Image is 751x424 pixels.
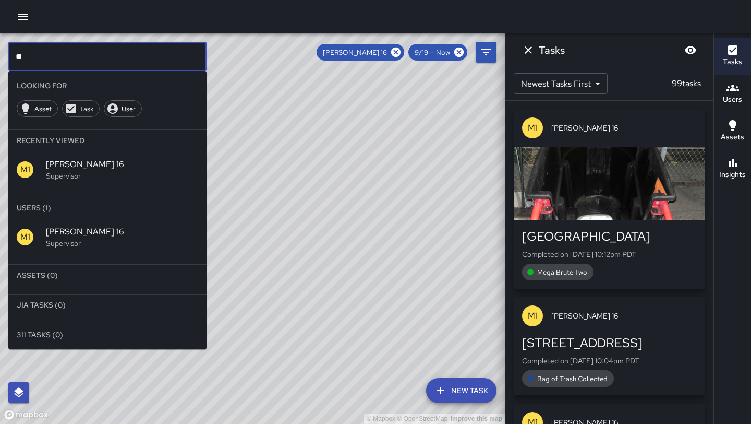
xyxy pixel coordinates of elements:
[680,40,701,61] button: Blur
[528,310,538,322] p: M1
[20,163,30,176] p: M1
[8,197,207,218] li: Users (1)
[46,171,198,181] p: Supervisor
[8,218,207,256] div: M1[PERSON_NAME] 16Supervisor
[8,295,207,315] li: Jia Tasks (0)
[408,48,456,57] span: 9/19 — Now
[723,94,742,105] h6: Users
[116,104,141,113] span: User
[714,113,751,150] button: Assets
[531,374,614,383] span: Bag of Trash Collected
[46,158,198,171] span: [PERSON_NAME] 16
[8,75,207,96] li: Looking For
[46,226,198,238] span: [PERSON_NAME] 16
[514,297,705,395] button: M1[PERSON_NAME] 16[STREET_ADDRESS]Completed on [DATE] 10:04pm PDTBag of Trash Collected
[74,104,99,113] span: Task
[721,132,744,143] h6: Assets
[317,44,404,61] div: [PERSON_NAME] 16
[522,249,697,260] p: Completed on [DATE] 10:12pm PDT
[719,169,746,181] h6: Insights
[514,73,608,94] div: Newest Tasks First
[8,130,207,151] li: Recently Viewed
[8,265,207,286] li: Assets (0)
[714,38,751,75] button: Tasks
[317,48,393,57] span: [PERSON_NAME] 16
[104,100,142,117] div: User
[522,335,697,351] div: [STREET_ADDRESS]
[46,238,198,249] p: Supervisor
[528,122,538,134] p: M1
[518,40,539,61] button: Dismiss
[551,311,697,321] span: [PERSON_NAME] 16
[723,56,742,68] h6: Tasks
[514,109,705,289] button: M1[PERSON_NAME] 16[GEOGRAPHIC_DATA]Completed on [DATE] 10:12pm PDTMega Brute Two
[522,356,697,366] p: Completed on [DATE] 10:04pm PDT
[408,44,467,61] div: 9/19 — Now
[522,228,697,245] div: [GEOGRAPHIC_DATA]
[714,150,751,188] button: Insights
[668,77,705,90] p: 99 tasks
[29,104,57,113] span: Asset
[476,42,496,63] button: Filters
[426,378,496,403] button: New Task
[20,231,30,243] p: M1
[8,324,207,345] li: 311 Tasks (0)
[62,100,100,117] div: Task
[17,100,58,117] div: Asset
[8,151,207,189] div: M1[PERSON_NAME] 16Supervisor
[551,123,697,133] span: [PERSON_NAME] 16
[531,268,593,277] span: Mega Brute Two
[539,42,565,58] h6: Tasks
[714,75,751,113] button: Users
